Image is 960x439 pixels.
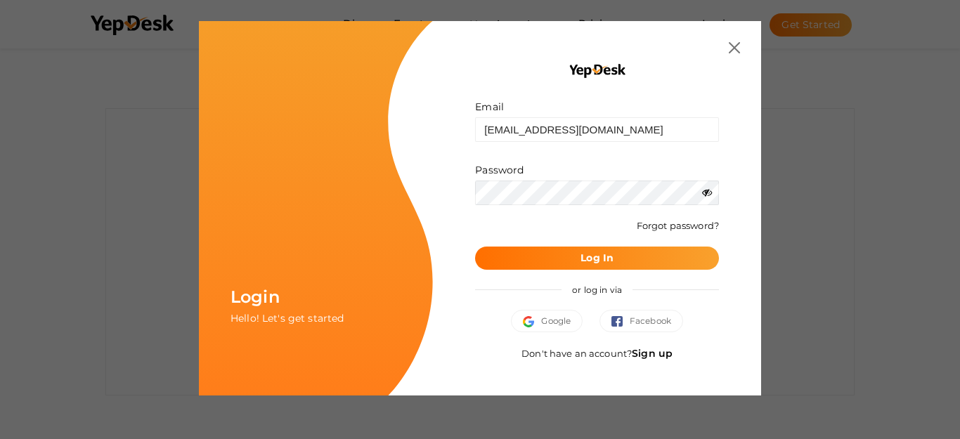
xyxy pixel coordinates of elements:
img: YEP_black_cropped.png [568,63,626,79]
button: Google [511,310,583,332]
button: Log In [475,247,719,270]
label: Email [475,100,504,114]
b: Log In [580,251,614,264]
a: Sign up [632,347,673,360]
span: Don't have an account? [521,348,673,359]
span: or log in via [562,274,633,306]
input: ex: some@example.com [475,117,719,142]
img: google.svg [523,316,541,327]
span: Facebook [611,314,671,328]
span: Google [523,314,571,328]
img: close.svg [729,42,740,53]
span: Hello! Let's get started [231,312,344,325]
button: Facebook [599,310,683,332]
span: Login [231,287,280,307]
a: Forgot password? [637,220,719,231]
label: Password [475,163,524,177]
img: facebook.svg [611,316,630,327]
